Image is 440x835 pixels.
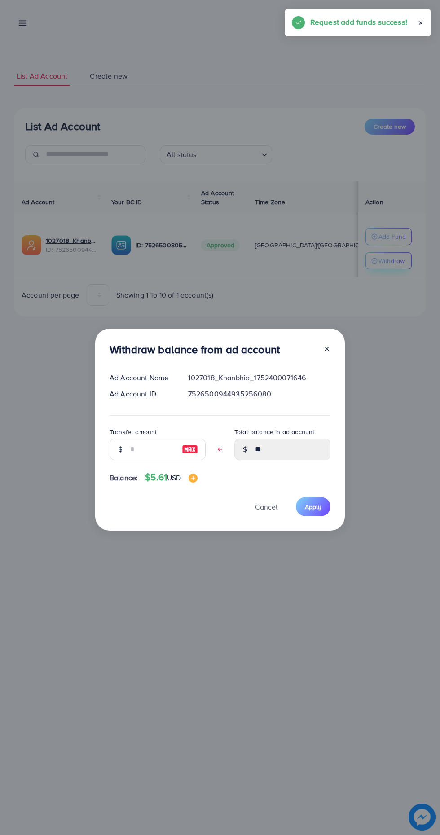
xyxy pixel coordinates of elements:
[145,472,197,483] h4: $5.61
[102,373,181,383] div: Ad Account Name
[234,427,314,436] label: Total balance in ad account
[296,497,330,516] button: Apply
[305,502,321,511] span: Apply
[181,373,338,383] div: 1027018_Khanbhia_1752400071646
[110,427,157,436] label: Transfer amount
[182,444,198,455] img: image
[110,343,280,356] h3: Withdraw balance from ad account
[167,473,181,483] span: USD
[189,474,198,483] img: image
[255,502,277,512] span: Cancel
[102,389,181,399] div: Ad Account ID
[310,16,407,28] h5: Request add funds success!
[244,497,289,516] button: Cancel
[110,473,138,483] span: Balance:
[181,389,338,399] div: 7526500944935256080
